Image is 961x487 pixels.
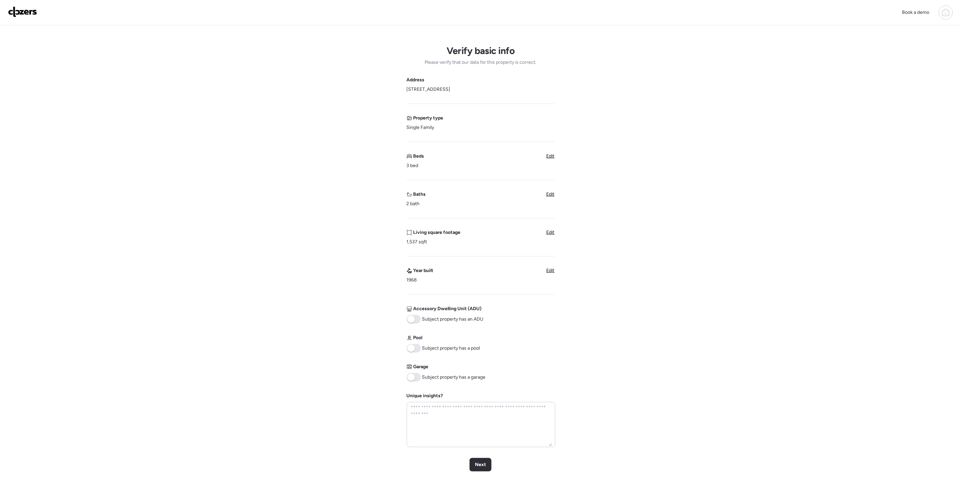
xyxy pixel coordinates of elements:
span: Subject property has an ADU [422,316,484,323]
span: 3 bed [407,162,419,169]
span: Year built [413,267,434,274]
span: Baths [413,191,426,198]
span: Single Family [407,124,434,131]
span: Edit [547,268,555,273]
h1: Verify basic info [447,45,514,56]
span: 1,537 sqft [407,239,427,245]
span: 1968 [407,277,417,283]
span: Pool [413,334,423,341]
span: Book a demo [902,9,929,15]
span: Beds [413,153,424,160]
span: Subject property has a pool [422,345,480,352]
span: Edit [547,191,555,197]
span: Edit [547,153,555,159]
span: Address [407,77,425,83]
span: Living square footage [413,229,461,236]
span: Garage [413,363,429,370]
span: Please verify that our data for this property is correct. [425,59,536,66]
span: Edit [547,229,555,235]
label: Unique insights? [407,393,443,399]
span: [STREET_ADDRESS] [407,86,451,93]
span: 2 bath [407,200,420,207]
span: Accessory Dwelling Unit (ADU) [413,305,482,312]
span: Next [475,461,486,468]
span: Property type [413,115,444,121]
img: Logo [8,6,37,17]
span: Subject property has a garage [422,374,486,381]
